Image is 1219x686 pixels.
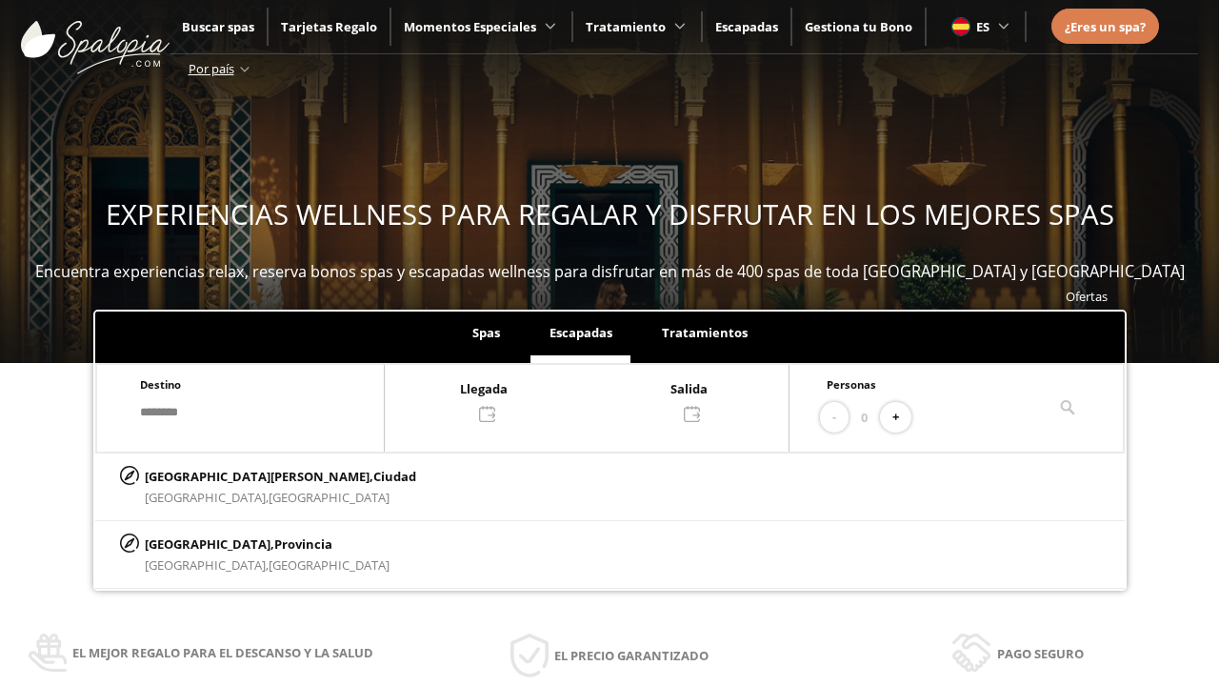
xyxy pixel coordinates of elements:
[550,324,612,341] span: Escapadas
[182,18,254,35] a: Buscar spas
[472,324,500,341] span: Spas
[861,407,868,428] span: 0
[820,402,849,434] button: -
[189,60,234,77] span: Por país
[72,642,373,663] span: El mejor regalo para el descanso y la salud
[715,18,778,35] a: Escapadas
[997,643,1084,664] span: Pago seguro
[880,402,911,434] button: +
[281,18,377,35] a: Tarjetas Regalo
[373,468,416,485] span: Ciudad
[269,489,390,506] span: [GEOGRAPHIC_DATA]
[805,18,912,35] a: Gestiona tu Bono
[554,645,709,666] span: El precio garantizado
[274,535,332,553] span: Provincia
[662,324,748,341] span: Tratamientos
[145,556,269,574] span: [GEOGRAPHIC_DATA],
[35,261,1185,282] span: Encuentra experiencias relax, reserva bonos spas y escapadas wellness para disfrutar en más de 40...
[269,556,390,574] span: [GEOGRAPHIC_DATA]
[145,466,416,487] p: [GEOGRAPHIC_DATA][PERSON_NAME],
[827,377,876,392] span: Personas
[1065,16,1146,37] a: ¿Eres un spa?
[1066,288,1108,305] a: Ofertas
[140,377,181,392] span: Destino
[1065,18,1146,35] span: ¿Eres un spa?
[106,195,1114,233] span: EXPERIENCIAS WELLNESS PARA REGALAR Y DISFRUTAR EN LOS MEJORES SPAS
[145,489,269,506] span: [GEOGRAPHIC_DATA],
[21,2,170,74] img: ImgLogoSpalopia.BvClDcEz.svg
[145,534,390,555] p: [GEOGRAPHIC_DATA],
